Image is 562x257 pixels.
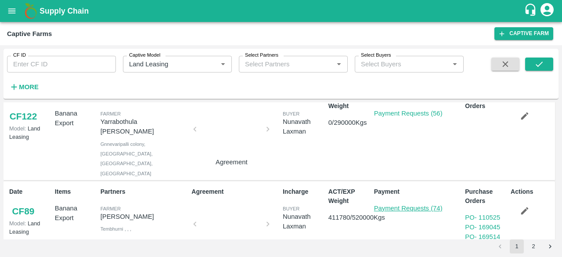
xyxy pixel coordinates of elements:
[55,203,97,223] p: Banana Export
[241,58,319,70] input: Select Partners
[328,213,371,222] p: 411780 / 520000 Kgs
[333,58,345,70] button: Open
[245,52,278,59] label: Select Partners
[328,187,371,206] p: ACT/EXP Weight
[361,52,391,59] label: Select Buyers
[40,7,89,15] b: Supply Chain
[55,109,97,128] p: Banana Export
[283,206,299,211] span: buyer
[492,239,558,253] nav: pagination navigation
[283,117,325,137] div: Nunavath Laxman
[101,111,121,116] span: Farmer
[13,52,26,59] label: CF ID
[7,56,116,72] input: Enter CF ID
[9,124,51,141] p: Land Leasing
[9,203,37,219] a: CF89
[539,2,555,20] div: account of current user
[7,80,41,94] button: More
[526,239,540,253] button: Go to page 2
[374,187,462,196] p: Payment
[283,111,299,116] span: buyer
[449,58,461,70] button: Open
[283,187,325,196] p: Incharge
[55,187,97,196] p: Items
[511,187,553,196] p: Actions
[510,239,524,253] button: page 1
[9,187,51,196] p: Date
[198,157,264,167] p: Agreement
[129,52,160,59] label: Captive Model
[9,125,26,132] span: Model:
[40,5,524,17] a: Supply Chain
[101,117,188,137] p: Yarrabothula [PERSON_NAME]
[9,220,26,227] span: Model:
[101,141,153,176] span: Gnnevaripalli colony, [GEOGRAPHIC_DATA], [GEOGRAPHIC_DATA], [GEOGRAPHIC_DATA]
[9,109,37,124] a: CF122
[126,58,203,70] input: Enter Captive Model
[7,28,52,40] div: Captive Farms
[191,187,279,196] p: Agreement
[465,233,500,240] a: PO- 169514
[101,206,121,211] span: Farmer
[217,58,229,70] button: Open
[524,3,539,19] div: customer-support
[101,212,188,221] p: [PERSON_NAME]
[19,83,39,90] strong: More
[374,205,443,212] a: Payment Requests (74)
[328,118,371,127] p: 0 / 290000 Kgs
[465,214,500,221] a: PO- 110525
[101,187,188,196] p: Partners
[465,224,500,231] a: PO- 169045
[543,239,557,253] button: Go to next page
[2,1,22,21] button: open drawer
[374,110,443,117] a: Payment Requests (56)
[465,187,507,206] p: Purchase Orders
[283,212,325,232] div: Nunavath Laxman
[101,226,132,232] span: Tembhurni , , ,
[357,58,435,70] input: Select Buyers
[494,27,553,40] a: Captive Farm
[22,2,40,20] img: logo
[9,219,51,236] p: Land Leasing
